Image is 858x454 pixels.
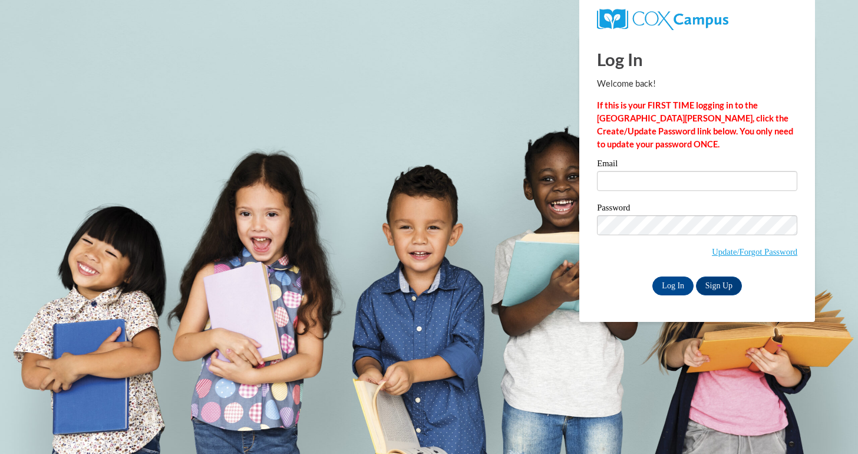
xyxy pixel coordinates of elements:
[696,277,742,295] a: Sign Up
[597,47,797,71] h1: Log In
[597,100,793,149] strong: If this is your FIRST TIME logging in to the [GEOGRAPHIC_DATA][PERSON_NAME], click the Create/Upd...
[597,14,728,24] a: COX Campus
[597,203,797,215] label: Password
[597,77,797,90] p: Welcome back!
[652,277,694,295] input: Log In
[597,9,728,30] img: COX Campus
[597,159,797,171] label: Email
[712,247,797,256] a: Update/Forgot Password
